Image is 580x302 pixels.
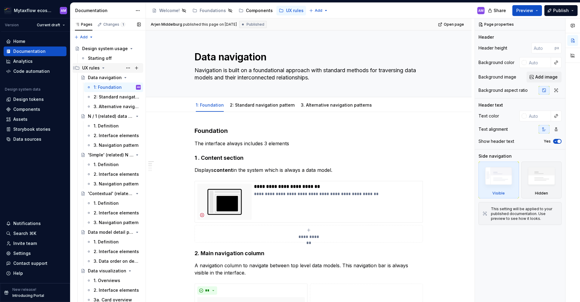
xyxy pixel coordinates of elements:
div: 2. Interface elements [94,287,139,293]
a: 2. Interface elements [84,169,143,179]
button: Add image [527,72,562,82]
div: Home [13,38,25,44]
span: Add image [535,74,558,80]
span: Open page [444,22,464,27]
div: 3. Data order on detail page [94,258,140,264]
strong: content [214,167,233,173]
div: AM [478,8,484,13]
a: Foundations [190,6,235,15]
div: Visible [478,162,519,198]
input: Auto [527,111,551,121]
div: Version [5,23,19,27]
img: 251085a7-7a75-4afb-967a-b3e3c57acbba.png [197,184,252,220]
div: UX rules [286,8,304,14]
button: Search ⌘K [4,229,66,238]
div: AM [137,84,140,90]
div: Settings [13,250,31,256]
div: Help [13,270,23,276]
div: 3. Alternative navigation patterns [94,104,140,110]
div: Search ⌘K [13,230,36,236]
div: Code automation [13,68,50,74]
div: Side navigation [478,153,512,159]
div: 2. Interface elements [94,210,139,216]
textarea: Data navigation [193,50,422,64]
div: Starting off [88,55,112,61]
p: Displays in the system which is always a data model. [195,166,423,174]
div: Background aspect ratio [478,87,528,93]
div: N / 1 (related) data model [88,113,134,119]
a: Welcome! [150,6,189,15]
div: Design system data [5,87,40,92]
a: Data sources [4,134,66,144]
div: Hidden [521,162,562,198]
span: Add [315,8,322,13]
button: Contact support [4,259,66,268]
div: 1. Definition [94,123,119,129]
div: published this page on [DATE] [183,22,237,27]
div: This setting will be applied to your published documentation. Use preview to see how it looks. [491,207,558,221]
button: Notifications [4,219,66,228]
div: 2: Standard navigation pattern [227,98,297,111]
div: Background color [478,59,514,66]
label: Yes [544,139,551,144]
div: 'Simple' (related) N / N data model [88,152,134,158]
span: Arjen Middelburg [151,22,182,27]
a: 1. Overviews [84,276,143,285]
div: Show header text [478,138,514,144]
div: Mytaxflow ecosystem [14,8,53,14]
a: Settings [4,249,66,258]
div: Assets [13,116,27,122]
a: 'Simple' (related) N / N data model [78,150,143,160]
div: Invite team [13,240,37,246]
input: Auto [531,43,555,53]
div: Welcome! [159,8,180,14]
div: 2. Interface elements [94,133,139,139]
span: 1 [121,22,125,27]
span: Preview [516,8,533,14]
div: Hidden [535,191,548,196]
p: px [555,46,559,50]
div: AM [61,8,66,13]
p: A navigation column to navigate between top level data models. This navigation bar is always visi... [195,262,423,276]
a: Design system usage [72,44,143,53]
div: UX rules [72,63,143,73]
div: Components [13,106,40,112]
div: Header height [478,45,507,51]
a: 1: Foundation [196,102,224,108]
a: 1: FoundationAM [84,82,143,92]
input: Auto [527,57,551,68]
a: Assets [4,114,66,124]
div: Documentation [13,48,46,54]
a: 1. Definition [84,160,143,169]
span: Publish [553,8,569,14]
div: 1: Foundation [193,98,226,111]
div: 1. Overviews [94,278,120,284]
div: 1. Definition [94,162,119,168]
a: 2. Interface elements [84,285,143,295]
div: 1. Definition [94,239,119,245]
div: 3. Navigation pattern [94,142,139,148]
span: Share [494,8,506,14]
a: Open page [436,20,467,29]
a: Documentation [4,47,66,56]
a: Data visualization [78,266,143,276]
a: 2: Standard navigation pattern [230,102,295,108]
a: Components [4,104,66,114]
div: Changes [103,22,125,27]
div: 1. Definition [94,200,119,206]
button: Publish [544,5,578,16]
div: Pages [75,22,92,27]
div: Background image [478,74,516,80]
a: 2. Interface elements [84,131,143,140]
a: 3. Navigation pattern [84,218,143,227]
a: 2: Standard navigation pattern [84,92,143,102]
a: Invite team [4,239,66,248]
div: Data model detail page [88,229,134,235]
div: Text alignment [478,126,508,132]
a: Data navigation [78,73,143,82]
div: 'Contextual' (related) N / N data model [88,191,134,197]
a: 1. Definition [84,121,143,131]
div: Header [478,34,494,40]
div: Data visualization [88,268,126,274]
a: 1. Definition [84,237,143,247]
